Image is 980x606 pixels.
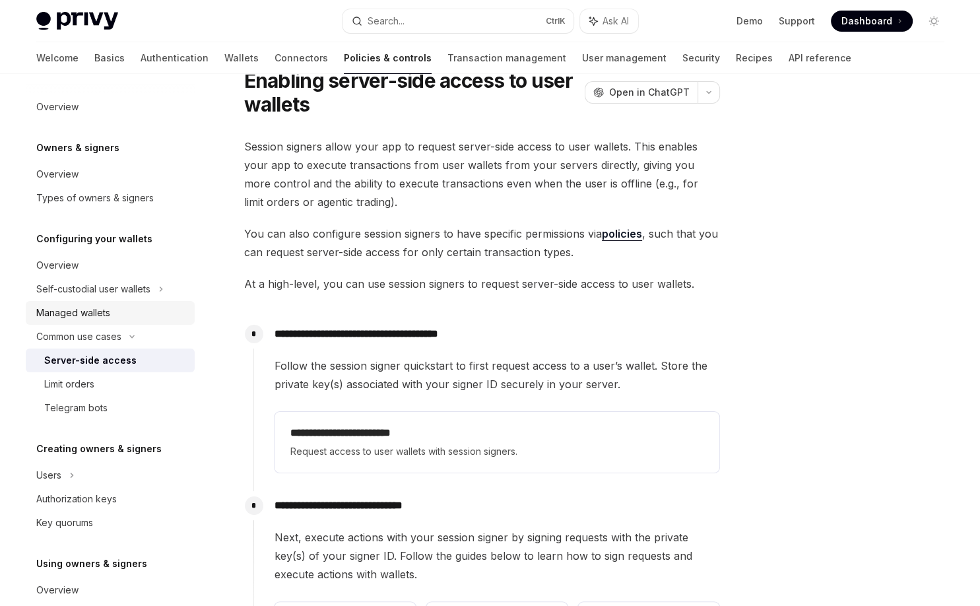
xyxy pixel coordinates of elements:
span: Session signers allow your app to request server-side access to user wallets. This enables your a... [244,137,720,211]
div: Overview [36,257,79,273]
div: Overview [36,582,79,598]
a: policies [602,227,642,241]
a: Authorization keys [26,487,195,511]
a: Wallets [224,42,259,74]
a: Demo [736,15,763,28]
img: light logo [36,12,118,30]
h5: Creating owners & signers [36,441,162,457]
a: Types of owners & signers [26,186,195,210]
a: Telegram bots [26,396,195,420]
h5: Owners & signers [36,140,119,156]
a: Managed wallets [26,301,195,325]
h5: Using owners & signers [36,556,147,572]
a: Overview [26,95,195,119]
a: Welcome [36,42,79,74]
div: Key quorums [36,515,93,531]
div: Search... [368,13,405,29]
span: At a high-level, you can use session signers to request server-side access to user wallets. [244,275,720,293]
div: Server-side access [44,353,137,368]
span: Next, execute actions with your session signer by signing requests with the private key(s) of you... [275,528,719,584]
span: Ask AI [603,15,629,28]
a: Connectors [275,42,328,74]
div: Overview [36,166,79,182]
h5: Configuring your wallets [36,231,152,247]
div: Limit orders [44,376,94,392]
a: Transaction management [447,42,566,74]
a: Overview [26,253,195,277]
a: Security [682,42,720,74]
button: Open in ChatGPT [585,81,698,104]
a: Basics [94,42,125,74]
a: API reference [789,42,851,74]
div: Authorization keys [36,491,117,507]
button: Toggle dark mode [923,11,944,32]
div: Telegram bots [44,400,108,416]
button: Search...CtrlK [343,9,573,33]
a: Dashboard [831,11,913,32]
a: Key quorums [26,511,195,535]
h1: Enabling server-side access to user wallets [244,69,579,116]
div: Types of owners & signers [36,190,154,206]
a: Support [779,15,815,28]
a: User management [582,42,667,74]
div: Users [36,467,61,483]
span: Open in ChatGPT [609,86,690,99]
a: Server-side access [26,349,195,372]
div: Common use cases [36,329,121,345]
button: Ask AI [580,9,638,33]
a: Overview [26,162,195,186]
div: Managed wallets [36,305,110,321]
a: Authentication [141,42,209,74]
span: Follow the session signer quickstart to first request access to a user’s wallet. Store the privat... [275,356,719,393]
a: Recipes [736,42,773,74]
span: Ctrl K [546,16,566,26]
a: Policies & controls [344,42,432,74]
a: Limit orders [26,372,195,396]
div: Self-custodial user wallets [36,281,150,297]
span: Dashboard [841,15,892,28]
a: Overview [26,578,195,602]
span: Request access to user wallets with session signers. [290,444,703,459]
span: You can also configure session signers to have specific permissions via , such that you can reque... [244,224,720,261]
div: Overview [36,99,79,115]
